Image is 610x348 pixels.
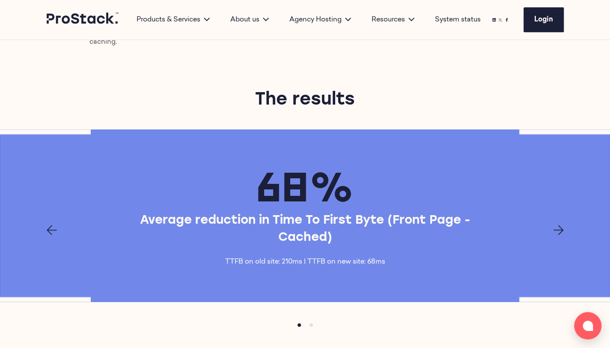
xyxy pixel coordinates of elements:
div: Products & Services [126,15,220,25]
a: System status [435,15,481,25]
div: Agency Hosting [279,15,361,25]
p: Average reduction in Time To First Byte (Front Page - Cached) [137,212,473,246]
p: 68% [256,164,354,209]
span: Login [534,16,553,23]
a: Login [524,7,564,32]
button: Item 0 [293,319,305,331]
button: Next page [553,225,564,235]
h2: The results [150,88,460,112]
div: Resources [361,15,425,25]
p: TTFB on old site: 210ms | TTFB on new site: 68ms [225,257,385,267]
button: Item 1 [305,319,317,331]
a: Prostack logo [47,12,119,27]
button: Previous page [47,225,57,235]
button: Open chat window [574,312,601,339]
div: About us [220,15,279,25]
